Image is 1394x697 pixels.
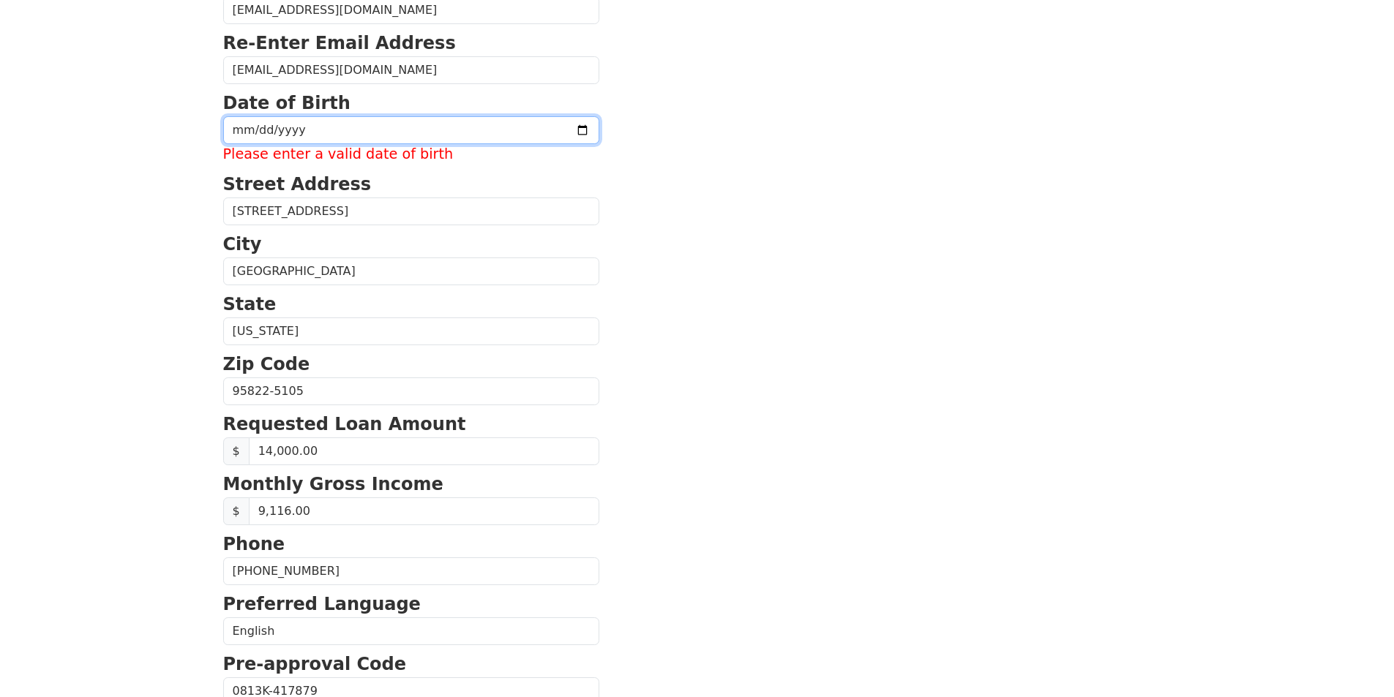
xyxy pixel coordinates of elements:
[223,594,421,614] strong: Preferred Language
[249,437,599,465] input: Requested Loan Amount
[223,377,599,405] input: Zip Code
[223,257,599,285] input: City
[223,437,250,465] span: $
[223,144,599,165] label: Please enter a valid date of birth
[223,33,456,53] strong: Re-Enter Email Address
[249,497,599,525] input: Monthly Gross Income
[223,174,372,195] strong: Street Address
[223,93,351,113] strong: Date of Birth
[223,497,250,525] span: $
[223,557,599,585] input: Phone
[223,414,466,434] strong: Requested Loan Amount
[223,294,277,314] strong: State
[223,197,599,225] input: Street Address
[223,234,262,255] strong: City
[223,534,285,554] strong: Phone
[223,471,599,497] p: Monthly Gross Income
[223,354,310,374] strong: Zip Code
[223,654,407,674] strong: Pre-approval Code
[223,56,599,84] input: Re-Enter Email Address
